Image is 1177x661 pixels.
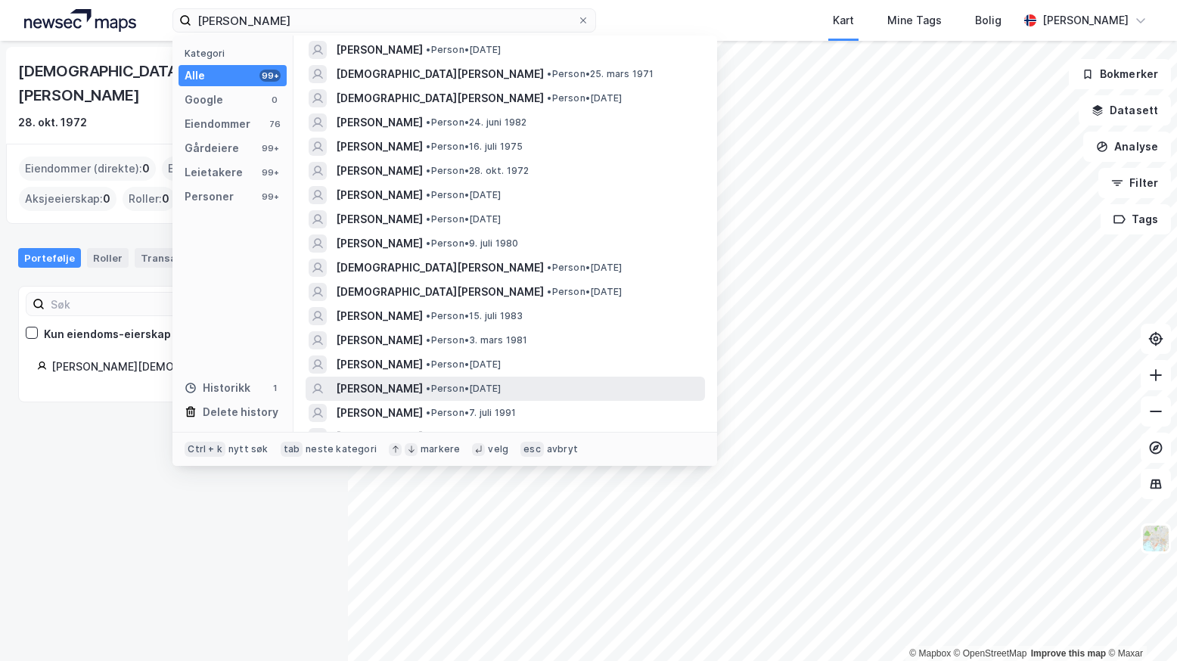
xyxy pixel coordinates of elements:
[547,286,622,298] span: Person • [DATE]
[426,189,430,200] span: •
[426,383,501,395] span: Person • [DATE]
[259,142,281,154] div: 99+
[426,310,523,322] span: Person • 15. juli 1983
[45,293,210,315] input: Søk
[909,648,951,659] a: Mapbox
[426,334,527,346] span: Person • 3. mars 1981
[1083,132,1171,162] button: Analyse
[426,165,430,176] span: •
[1031,648,1106,659] a: Improve this map
[336,283,544,301] span: [DEMOGRAPHIC_DATA][PERSON_NAME]
[547,68,654,80] span: Person • 25. mars 1971
[975,11,1002,29] div: Bolig
[426,141,523,153] span: Person • 16. juli 1975
[281,442,303,457] div: tab
[426,213,501,225] span: Person • [DATE]
[488,443,508,455] div: velg
[259,191,281,203] div: 99+
[547,92,551,104] span: •
[547,262,622,274] span: Person • [DATE]
[547,68,551,79] span: •
[426,431,501,443] span: Person • [DATE]
[306,443,377,455] div: neste kategori
[336,162,423,180] span: [PERSON_NAME]
[426,44,430,55] span: •
[44,325,171,343] div: Kun eiendoms-eierskap
[426,237,430,249] span: •
[547,92,622,104] span: Person • [DATE]
[336,331,423,349] span: [PERSON_NAME]
[51,358,311,376] div: [PERSON_NAME][DEMOGRAPHIC_DATA]
[336,355,423,374] span: [PERSON_NAME]
[336,259,544,277] span: [DEMOGRAPHIC_DATA][PERSON_NAME]
[520,442,544,457] div: esc
[24,9,136,32] img: logo.a4113a55bc3d86da70a041830d287a7e.svg
[426,334,430,346] span: •
[426,116,526,129] span: Person • 24. juni 1982
[18,113,87,132] div: 28. okt. 1972
[336,380,423,398] span: [PERSON_NAME]
[336,307,423,325] span: [PERSON_NAME]
[19,187,116,211] div: Aksjeeierskap :
[426,407,516,419] span: Person • 7. juli 1991
[421,443,460,455] div: markere
[103,190,110,208] span: 0
[547,443,578,455] div: avbryt
[426,383,430,394] span: •
[426,237,518,250] span: Person • 9. juli 1980
[426,358,430,370] span: •
[162,157,308,181] div: Eiendommer (Indirekte) :
[191,9,577,32] input: Søk på adresse, matrikkel, gårdeiere, leietakere eller personer
[185,188,234,206] div: Personer
[135,248,220,268] div: Transaksjoner
[123,187,175,211] div: Roller :
[426,141,430,152] span: •
[162,190,169,208] span: 0
[426,44,501,56] span: Person • [DATE]
[336,65,544,83] span: [DEMOGRAPHIC_DATA][PERSON_NAME]
[185,379,250,397] div: Historikk
[185,115,250,133] div: Eiendommer
[547,262,551,273] span: •
[269,118,281,130] div: 76
[954,648,1027,659] a: OpenStreetMap
[336,138,423,156] span: [PERSON_NAME]
[547,286,551,297] span: •
[336,428,423,446] span: [PERSON_NAME]
[887,11,942,29] div: Mine Tags
[185,163,243,182] div: Leietakere
[185,91,223,109] div: Google
[185,48,287,59] div: Kategori
[185,67,205,85] div: Alle
[203,403,278,421] div: Delete history
[1079,95,1171,126] button: Datasett
[228,443,269,455] div: nytt søk
[87,248,129,268] div: Roller
[1101,588,1177,661] iframe: Chat Widget
[1042,11,1129,29] div: [PERSON_NAME]
[426,213,430,225] span: •
[142,160,150,178] span: 0
[426,116,430,128] span: •
[336,210,423,228] span: [PERSON_NAME]
[269,382,281,394] div: 1
[1069,59,1171,89] button: Bokmerker
[336,113,423,132] span: [PERSON_NAME]
[259,70,281,82] div: 99+
[426,431,430,442] span: •
[1141,524,1170,553] img: Z
[336,41,423,59] span: [PERSON_NAME]
[1098,168,1171,198] button: Filter
[336,234,423,253] span: [PERSON_NAME]
[336,186,423,204] span: [PERSON_NAME]
[18,59,306,107] div: [DEMOGRAPHIC_DATA][PERSON_NAME]
[336,404,423,422] span: [PERSON_NAME]
[185,442,225,457] div: Ctrl + k
[426,310,430,321] span: •
[1101,204,1171,234] button: Tags
[259,166,281,178] div: 99+
[18,248,81,268] div: Portefølje
[833,11,854,29] div: Kart
[185,139,239,157] div: Gårdeiere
